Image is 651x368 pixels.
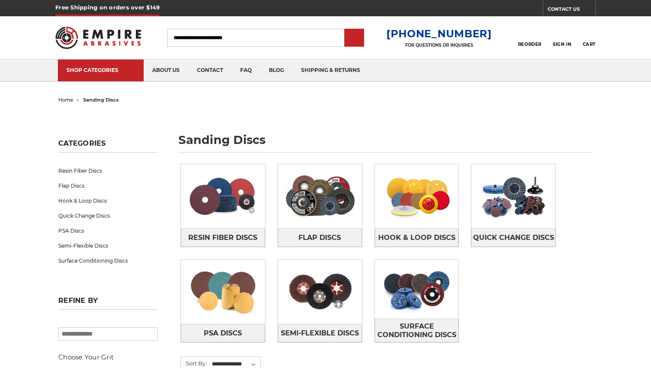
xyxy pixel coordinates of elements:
img: Semi-Flexible Discs [278,262,362,321]
a: Quick Change Discs [58,208,158,223]
span: Sign In [553,42,571,47]
a: Resin Fiber Discs [181,228,265,247]
h1: sanding discs [178,134,593,153]
input: Submit [346,30,363,47]
div: SHOP CATEGORIES [66,67,135,73]
a: Flap Discs [58,178,158,193]
a: Hook & Loop Discs [375,228,459,247]
p: FOR QUESTIONS OR INQUIRIES [386,42,492,48]
a: Surface Conditioning Discs [58,253,158,268]
a: Resin Fiber Discs [58,163,158,178]
img: Empire Abrasives [55,21,141,54]
a: blog [260,60,292,81]
a: PSA Discs [181,324,265,342]
span: Reorder [518,42,542,47]
img: Surface Conditioning Discs [375,260,459,319]
span: Hook & Loop Discs [378,230,455,245]
span: Surface Conditioning Discs [375,319,458,342]
a: home [58,97,73,103]
span: Quick Change Discs [473,230,554,245]
a: Reorder [518,28,542,47]
a: SHOP CATEGORIES [58,60,144,81]
span: Resin Fiber Discs [188,230,257,245]
a: contact [188,60,232,81]
a: [PHONE_NUMBER] [386,27,492,40]
span: Cart [583,42,596,47]
a: Cart [583,28,596,47]
a: Semi-Flexible Discs [58,238,158,253]
span: Flap Discs [298,230,341,245]
a: CONTACT US [548,4,595,16]
a: faq [232,60,260,81]
a: about us [144,60,188,81]
a: Semi-Flexible Discs [278,324,362,342]
a: PSA Discs [58,223,158,238]
span: sanding discs [83,97,119,103]
a: shipping & returns [292,60,369,81]
h5: Categories [58,139,158,153]
a: Surface Conditioning Discs [375,319,459,342]
h5: Choose Your Grit [58,352,158,362]
h5: Refine by [58,296,158,310]
img: Flap Discs [278,167,362,226]
a: Hook & Loop Discs [58,193,158,208]
a: Quick Change Discs [471,228,555,247]
a: Flap Discs [278,228,362,247]
span: PSA Discs [204,326,242,341]
img: Hook & Loop Discs [375,167,459,226]
img: Quick Change Discs [471,167,555,226]
img: Resin Fiber Discs [181,167,265,226]
span: Semi-Flexible Discs [281,326,359,341]
img: PSA Discs [181,262,265,321]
